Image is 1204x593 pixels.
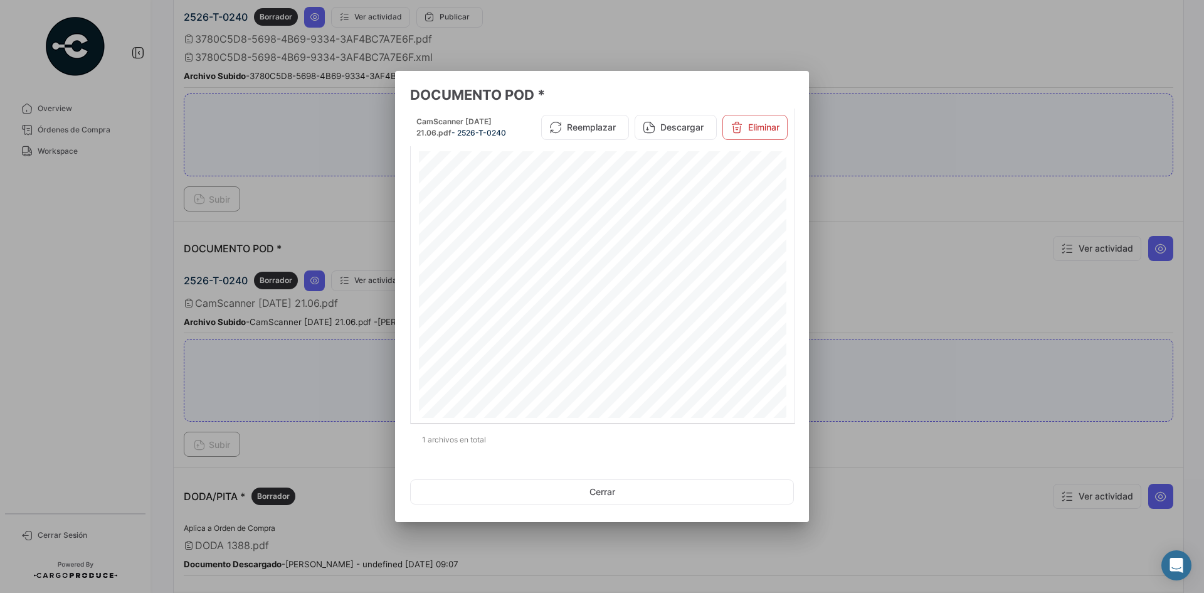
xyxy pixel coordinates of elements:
button: Cerrar [410,479,794,505]
div: 1 archivos en total [410,424,794,456]
span: - 2526-T-0240 [451,128,506,137]
button: Reemplazar [541,115,629,140]
h3: DOCUMENTO POD * [410,86,794,104]
div: Abrir Intercom Messenger [1161,550,1191,580]
button: Descargar [635,115,717,140]
span: CamScanner [DATE] 21.06.pdf [416,117,492,137]
button: Eliminar [722,115,788,140]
